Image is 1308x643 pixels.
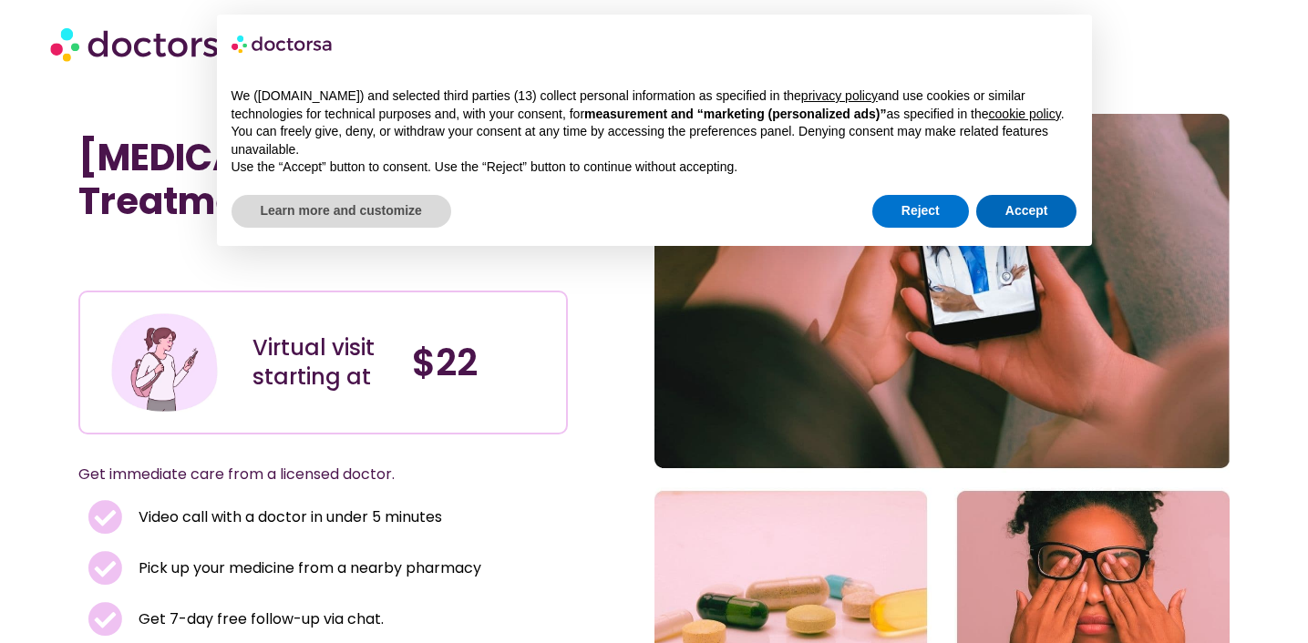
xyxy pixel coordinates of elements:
[108,306,221,418] img: Illustration depicting a young woman in a casual outfit, engaged with her smartphone. She has a p...
[976,195,1077,228] button: Accept
[412,341,552,384] h4: $22
[78,462,524,487] p: Get immediate care from a licensed doctor.
[232,195,451,228] button: Learn more and customize
[584,107,886,121] strong: measurement and “marketing (personalized ads)”
[232,87,1077,123] p: We ([DOMAIN_NAME]) and selected third parties (13) collect personal information as specified in t...
[232,123,1077,158] p: You can freely give, deny, or withdraw your consent at any time by accessing the preferences pane...
[801,88,878,103] a: privacy policy
[232,158,1077,177] p: Use the “Accept” button to consent. Use the “Reject” button to continue without accepting.
[872,195,969,228] button: Reject
[134,505,442,530] span: Video call with a doctor in under 5 minutes
[252,333,393,392] div: Virtual visit starting at
[989,107,1061,121] a: cookie policy
[134,607,384,632] span: Get 7-day free follow-up via chat.
[232,29,334,58] img: logo
[78,136,568,223] h1: [MEDICAL_DATA] Treatment Online
[134,556,481,581] span: Pick up your medicine from a nearby pharmacy
[88,250,361,272] iframe: Customer reviews powered by Trustpilot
